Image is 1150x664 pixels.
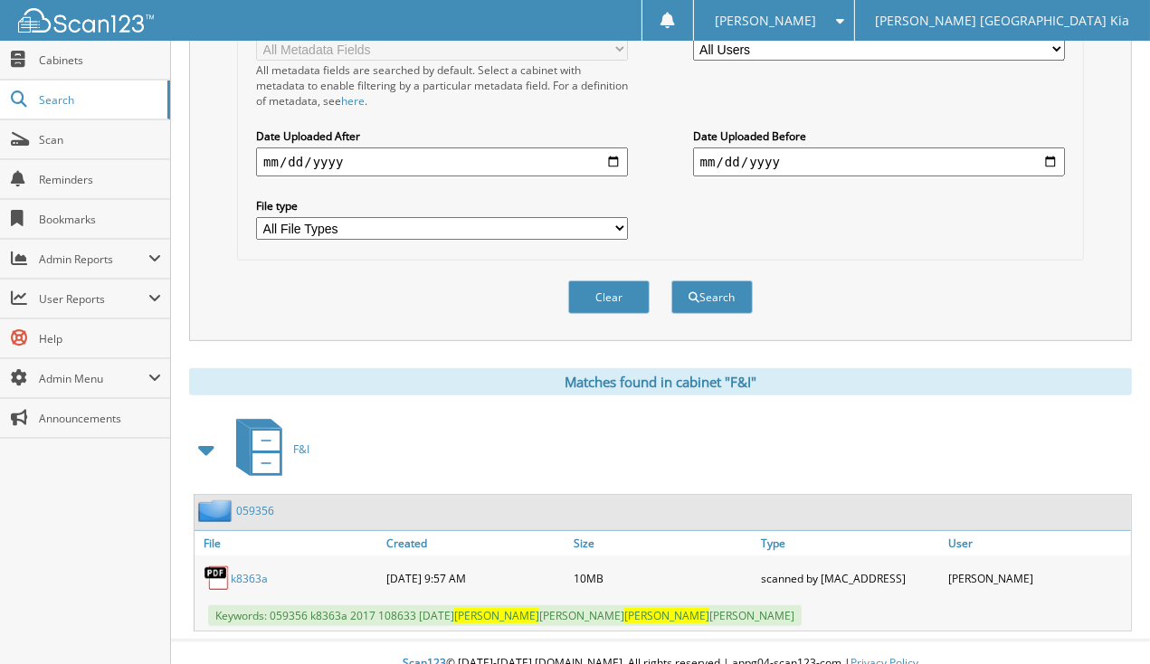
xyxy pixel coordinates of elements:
button: Clear [568,280,650,314]
span: Admin Menu [39,371,148,386]
img: folder2.png [198,499,236,522]
span: Admin Reports [39,251,148,267]
label: Date Uploaded After [256,128,628,144]
span: Bookmarks [39,212,161,227]
input: start [256,147,628,176]
img: PDF.png [204,564,231,592]
span: [PERSON_NAME] [GEOGRAPHIC_DATA] Kia [875,15,1129,26]
a: Size [569,531,756,555]
a: k8363a [231,571,268,586]
a: Created [382,531,569,555]
span: [PERSON_NAME] [624,608,709,623]
div: [PERSON_NAME] [944,560,1131,596]
img: scan123-logo-white.svg [18,8,154,33]
span: [PERSON_NAME] [454,608,539,623]
a: File [195,531,382,555]
button: Search [671,280,753,314]
span: Keywords: 059356 k8363a 2017 108633 [DATE] [PERSON_NAME] [PERSON_NAME] [208,605,802,626]
span: [PERSON_NAME] [715,15,816,26]
span: Cabinets [39,52,161,68]
span: Announcements [39,411,161,426]
a: 059356 [236,503,274,518]
input: end [693,147,1065,176]
span: Help [39,331,161,346]
label: Date Uploaded Before [693,128,1065,144]
span: Search [39,92,158,108]
label: File type [256,198,628,213]
a: Type [756,531,944,555]
div: All metadata fields are searched by default. Select a cabinet with metadata to enable filtering b... [256,62,628,109]
span: Reminders [39,172,161,187]
span: Scan [39,132,161,147]
a: here [341,93,365,109]
div: Matches found in cabinet "F&I" [189,368,1132,395]
div: scanned by [MAC_ADDRESS] [756,560,944,596]
iframe: Chat Widget [1060,577,1150,664]
a: F&I [225,413,309,485]
a: User [944,531,1131,555]
div: 10MB [569,560,756,596]
div: [DATE] 9:57 AM [382,560,569,596]
span: User Reports [39,291,148,307]
span: F&I [293,441,309,457]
